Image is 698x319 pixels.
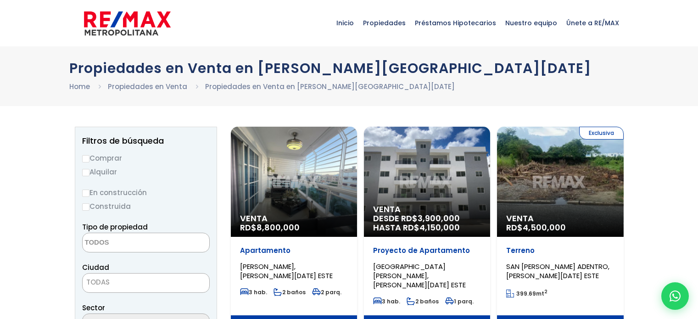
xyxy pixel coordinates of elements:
span: 2 parq. [312,288,341,296]
label: Construida [82,201,210,212]
input: En construcción [82,190,89,197]
span: 8,800,000 [257,222,300,233]
span: HASTA RD$ [373,223,481,232]
span: RD$ [240,222,300,233]
span: Inicio [332,9,358,37]
span: Exclusiva [579,127,624,140]
span: TODAS [86,277,110,287]
span: [GEOGRAPHIC_DATA][PERSON_NAME], [PERSON_NAME][DATE] ESTE [373,262,466,290]
span: Únete a RE/MAX [562,9,624,37]
span: Préstamos Hipotecarios [410,9,501,37]
img: remax-metropolitana-logo [84,10,171,37]
label: Alquilar [82,166,210,178]
span: Venta [240,214,348,223]
span: TODAS [83,276,209,289]
p: Terreno [506,246,614,255]
span: DESDE RD$ [373,214,481,232]
span: 2 baños [407,297,439,305]
li: Propiedades en Venta en [PERSON_NAME][GEOGRAPHIC_DATA][DATE] [205,81,455,92]
span: TODAS [82,273,210,293]
span: 3,900,000 [418,213,460,224]
textarea: Search [83,233,172,253]
input: Comprar [82,155,89,162]
a: Propiedades en Venta [108,82,187,91]
span: Venta [373,205,481,214]
sup: 2 [544,288,547,295]
span: SAN [PERSON_NAME] ADENTRO, [PERSON_NAME][DATE] ESTE [506,262,609,280]
h1: Propiedades en Venta en [PERSON_NAME][GEOGRAPHIC_DATA][DATE] [69,60,629,76]
p: Proyecto de Apartamento [373,246,481,255]
span: Tipo de propiedad [82,222,148,232]
input: Alquilar [82,169,89,176]
span: 3 hab. [373,297,400,305]
span: 4,500,000 [523,222,566,233]
span: 4,150,000 [419,222,460,233]
span: 3 hab. [240,288,267,296]
span: RD$ [506,222,566,233]
span: mt [506,290,547,297]
input: Construida [82,203,89,211]
label: En construcción [82,187,210,198]
span: Ciudad [82,263,109,272]
span: 2 baños [274,288,306,296]
span: 399.69 [516,290,536,297]
span: Sector [82,303,105,313]
span: Venta [506,214,614,223]
span: Propiedades [358,9,410,37]
span: Nuestro equipo [501,9,562,37]
h2: Filtros de búsqueda [82,136,210,146]
span: 1 parq. [445,297,474,305]
label: Comprar [82,152,210,164]
a: Home [69,82,90,91]
p: Apartamento [240,246,348,255]
span: [PERSON_NAME], [PERSON_NAME][DATE] ESTE [240,262,333,280]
